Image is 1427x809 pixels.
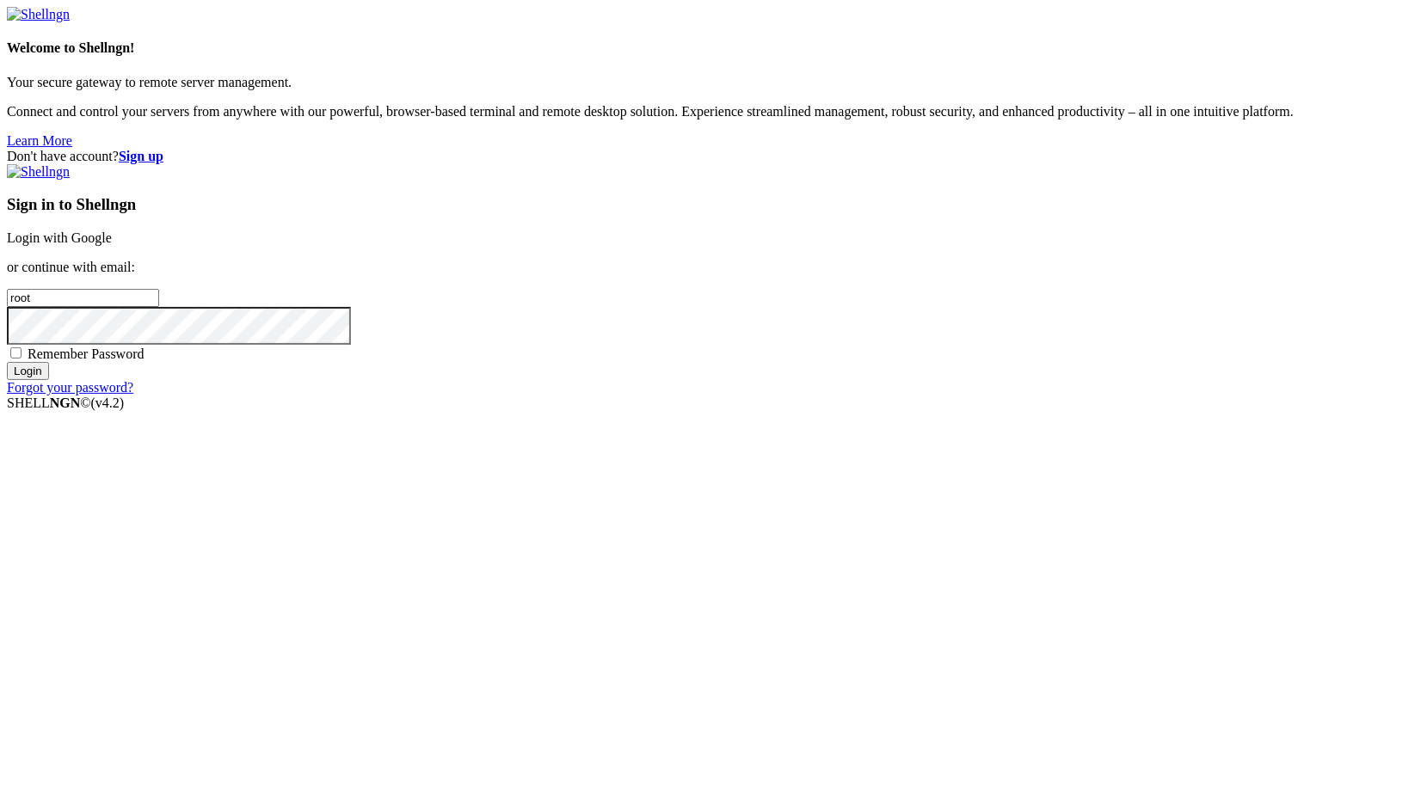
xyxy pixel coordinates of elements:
[7,164,70,180] img: Shellngn
[50,395,81,410] b: NGN
[7,7,70,22] img: Shellngn
[7,104,1420,120] p: Connect and control your servers from anywhere with our powerful, browser-based terminal and remo...
[7,260,1420,275] p: or continue with email:
[10,347,22,359] input: Remember Password
[7,133,72,148] a: Learn More
[119,149,163,163] a: Sign up
[28,346,145,361] span: Remember Password
[7,395,124,410] span: SHELL ©
[7,75,1420,90] p: Your secure gateway to remote server management.
[91,395,125,410] span: 4.2.0
[7,380,133,395] a: Forgot your password?
[7,149,1420,164] div: Don't have account?
[7,40,1420,56] h4: Welcome to Shellngn!
[7,362,49,380] input: Login
[7,230,112,245] a: Login with Google
[7,289,159,307] input: Email address
[7,195,1420,214] h3: Sign in to Shellngn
